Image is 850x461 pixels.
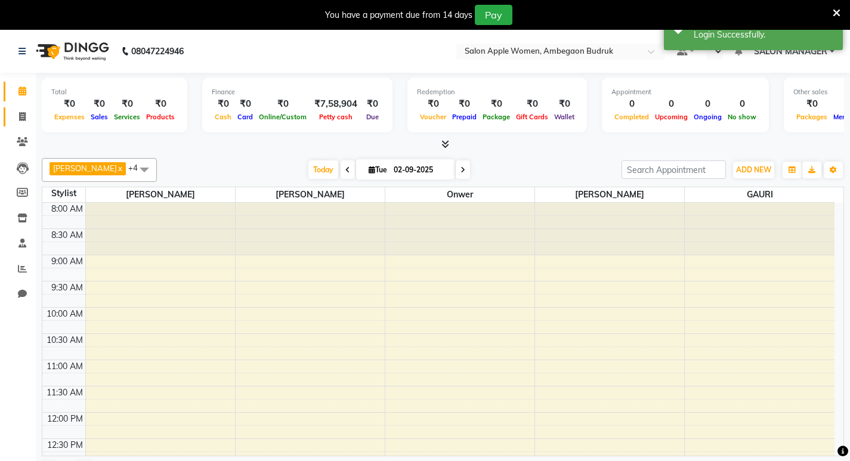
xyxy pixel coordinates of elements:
[42,187,85,200] div: Stylist
[143,97,178,111] div: ₹0
[652,97,691,111] div: 0
[234,113,256,121] span: Card
[449,97,480,111] div: ₹0
[310,97,362,111] div: ₹7,58,904
[111,97,143,111] div: ₹0
[725,113,759,121] span: No show
[117,163,122,173] a: x
[49,229,85,242] div: 8:30 AM
[733,162,774,178] button: ADD NEW
[417,97,449,111] div: ₹0
[513,113,551,121] span: Gift Cards
[691,97,725,111] div: 0
[53,163,117,173] span: [PERSON_NAME]
[694,29,834,41] div: Login Successfully.
[51,87,178,97] div: Total
[143,113,178,121] span: Products
[44,308,85,320] div: 10:00 AM
[212,113,234,121] span: Cash
[385,187,534,202] span: Onwer
[611,113,652,121] span: Completed
[417,87,577,97] div: Redemption
[685,187,834,202] span: GAURI
[363,113,382,121] span: Due
[736,165,771,174] span: ADD NEW
[308,160,338,179] span: Today
[725,97,759,111] div: 0
[45,439,85,451] div: 12:30 PM
[535,187,684,202] span: [PERSON_NAME]
[793,97,830,111] div: ₹0
[480,113,513,121] span: Package
[362,97,383,111] div: ₹0
[325,9,472,21] div: You have a payment due from 14 days
[611,87,759,97] div: Appointment
[86,187,235,202] span: [PERSON_NAME]
[49,255,85,268] div: 9:00 AM
[417,113,449,121] span: Voucher
[551,113,577,121] span: Wallet
[51,113,88,121] span: Expenses
[316,113,356,121] span: Petty cash
[49,203,85,215] div: 8:00 AM
[236,187,385,202] span: [PERSON_NAME]
[51,97,88,111] div: ₹0
[366,165,390,174] span: Tue
[111,113,143,121] span: Services
[44,360,85,373] div: 11:00 AM
[45,413,85,425] div: 12:00 PM
[44,386,85,399] div: 11:30 AM
[128,163,147,172] span: +4
[793,113,830,121] span: Packages
[212,97,234,111] div: ₹0
[30,35,112,68] img: logo
[551,97,577,111] div: ₹0
[513,97,551,111] div: ₹0
[49,281,85,294] div: 9:30 AM
[475,5,512,25] button: Pay
[88,113,111,121] span: Sales
[88,97,111,111] div: ₹0
[256,113,310,121] span: Online/Custom
[691,113,725,121] span: Ongoing
[44,334,85,346] div: 10:30 AM
[212,87,383,97] div: Finance
[131,35,184,68] b: 08047224946
[480,97,513,111] div: ₹0
[622,160,726,179] input: Search Appointment
[754,45,827,58] span: SALON MANAGER
[256,97,310,111] div: ₹0
[611,97,652,111] div: 0
[449,113,480,121] span: Prepaid
[234,97,256,111] div: ₹0
[652,113,691,121] span: Upcoming
[390,161,450,179] input: 2025-09-02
